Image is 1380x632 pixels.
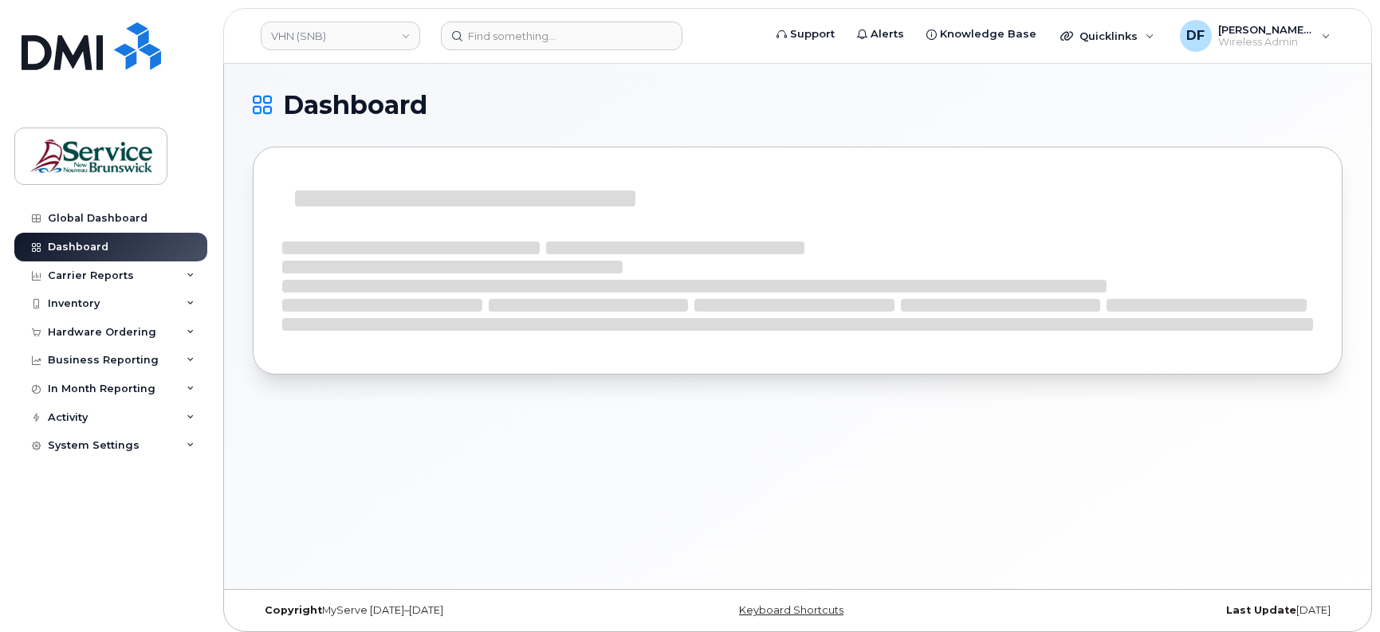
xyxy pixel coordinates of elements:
a: Keyboard Shortcuts [739,604,843,616]
div: [DATE] [979,604,1343,617]
span: Dashboard [283,93,427,117]
strong: Last Update [1226,604,1296,616]
div: MyServe [DATE]–[DATE] [253,604,616,617]
strong: Copyright [265,604,322,616]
